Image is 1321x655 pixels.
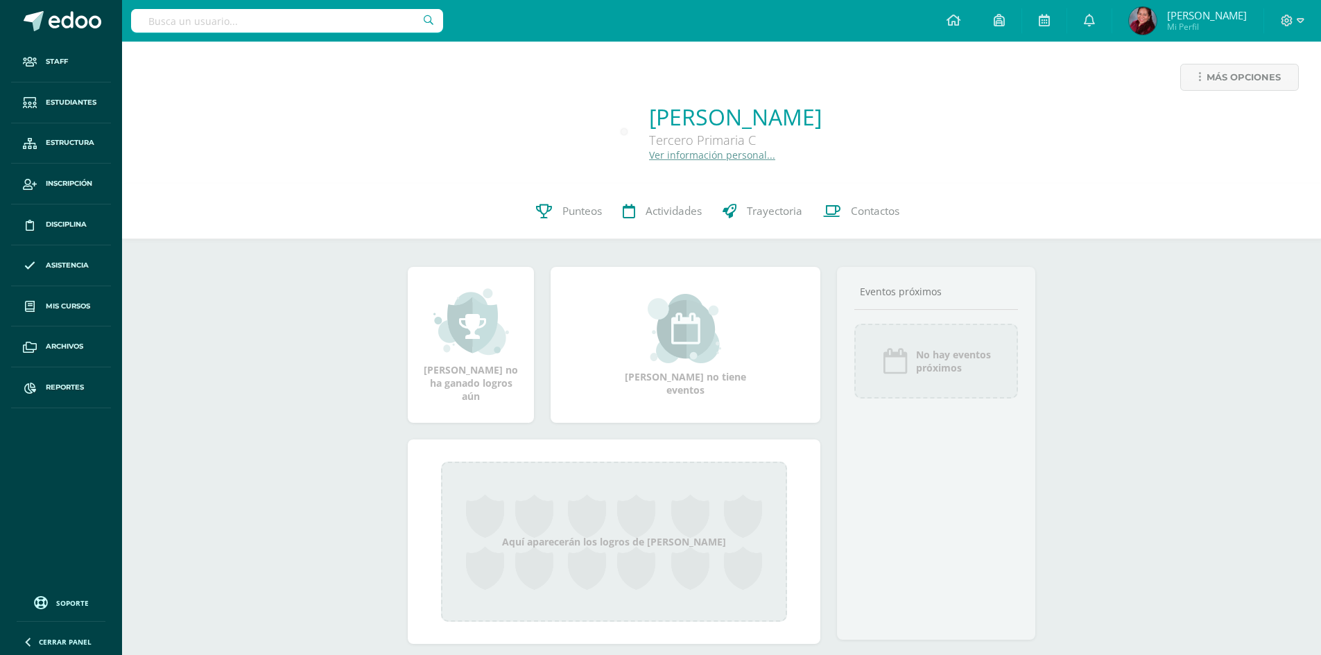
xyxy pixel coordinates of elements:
span: Reportes [46,382,84,393]
img: event_icon.png [881,347,909,375]
div: Eventos próximos [854,285,1018,298]
span: Contactos [851,204,899,218]
img: event_small.png [648,294,723,363]
div: Aquí aparecerán los logros de [PERSON_NAME] [441,462,787,622]
span: Más opciones [1207,64,1281,90]
span: Actividades [646,204,702,218]
span: Asistencia [46,260,89,271]
span: Trayectoria [747,204,802,218]
a: Ver información personal... [649,148,775,161]
span: Estructura [46,137,94,148]
a: Estructura [11,123,111,164]
div: [PERSON_NAME] no ha ganado logros aún [422,287,520,403]
img: achievement_small.png [433,287,509,356]
a: [PERSON_NAME] [649,102,822,132]
span: Punteos [562,204,602,218]
a: Asistencia [11,245,111,286]
a: Trayectoria [712,184,813,239]
div: [PERSON_NAME] no tiene eventos [616,294,755,396]
span: Disciplina [46,219,87,230]
a: Actividades [612,184,712,239]
a: Punteos [526,184,612,239]
a: Más opciones [1180,64,1299,91]
span: Cerrar panel [39,637,92,647]
span: Archivos [46,341,83,352]
span: [PERSON_NAME] [1167,8,1247,22]
a: Disciplina [11,204,111,245]
span: Soporte [56,598,89,608]
a: Reportes [11,367,111,408]
span: Mis cursos [46,301,90,312]
span: Estudiantes [46,97,96,108]
a: Staff [11,42,111,82]
img: 00c1b1db20a3e38a90cfe610d2c2e2f3.png [1129,7,1157,35]
input: Busca un usuario... [131,9,443,33]
span: Staff [46,56,68,67]
a: Contactos [813,184,910,239]
a: Archivos [11,326,111,367]
span: No hay eventos próximos [916,348,991,374]
a: Inscripción [11,164,111,204]
span: Mi Perfil [1167,21,1247,33]
span: Inscripción [46,178,92,189]
a: Soporte [17,593,105,611]
a: Mis cursos [11,286,111,327]
a: Estudiantes [11,82,111,123]
div: Tercero Primaria C [649,132,822,148]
